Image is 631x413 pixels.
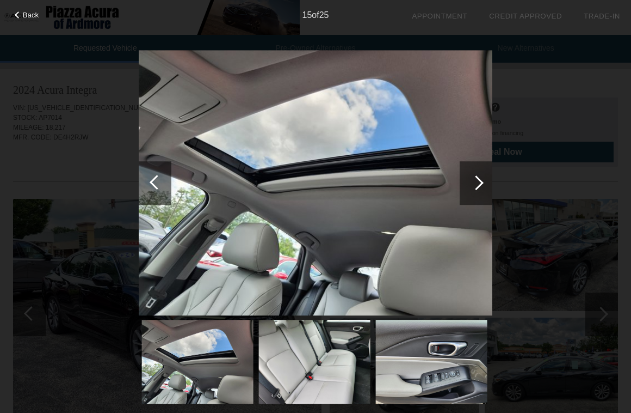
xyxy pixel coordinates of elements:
a: Credit Approved [489,12,562,20]
a: Appointment [412,12,467,20]
img: image.aspx [142,320,253,404]
span: Back [23,11,39,19]
span: 15 [302,10,312,20]
img: image.aspx [259,320,370,404]
img: image.aspx [376,320,487,404]
a: Trade-In [584,12,620,20]
span: 25 [319,10,329,20]
img: image.aspx [139,50,492,316]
